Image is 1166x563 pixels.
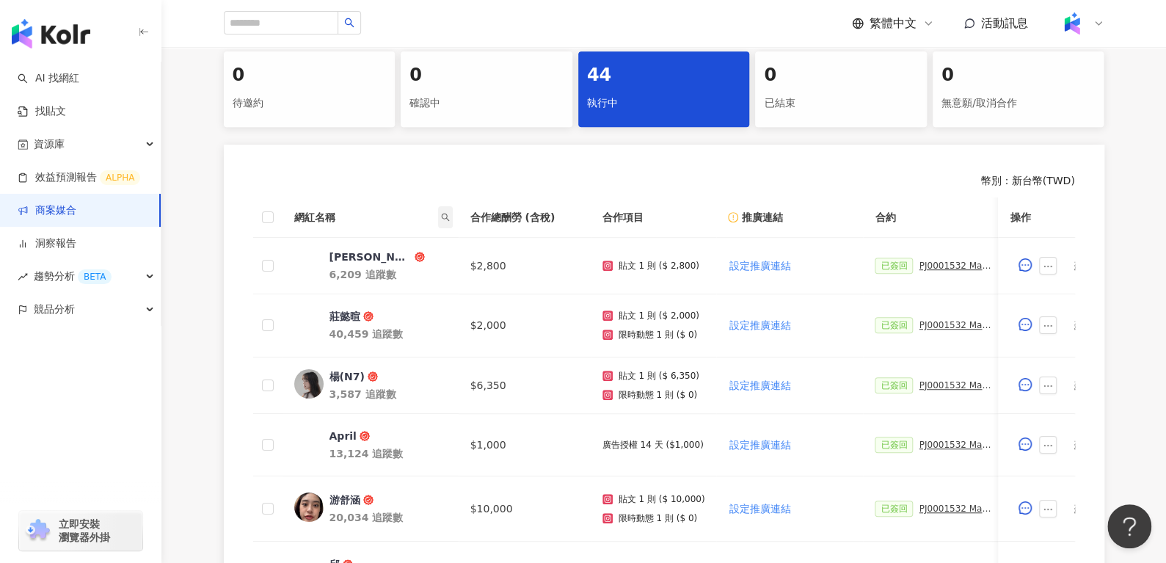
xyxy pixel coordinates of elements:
div: 13,124 追蹤數 [329,446,447,461]
a: 洞察報告 [18,236,76,251]
span: message [1019,437,1032,451]
span: ellipsis [1043,321,1054,331]
button: 設定推廣連結 [728,310,791,340]
span: message [1019,258,1032,272]
div: 推廣連結 [728,209,851,225]
div: 0 [233,63,387,88]
span: 資源庫 [34,128,65,161]
div: 6,209 追蹤數 [329,267,447,282]
button: 設定推廣連結 [728,371,791,400]
button: 設定推廣連結 [728,494,791,523]
p: 限時動態 1 則 ($ 0) [619,513,698,523]
div: [PERSON_NAME] [329,250,412,264]
td: $10,000 [459,476,591,542]
div: PJ0001532 Maybelline_202506_skyhigh_小黑霸眼線液_活動確認單_取消費用 [919,320,992,330]
div: 0 [764,63,918,88]
span: 競品分析 [34,293,75,326]
button: ellipsis [1040,500,1057,517]
div: PJ0001532 Maybelline_202506_skyhigh_小黑霸眼線液 [919,440,992,450]
button: ellipsis [1040,377,1057,394]
div: 楊(N7) [329,369,365,384]
span: 已簽回 [875,437,913,453]
div: 確認中 [409,91,564,116]
img: Kolr%20app%20icon%20%281%29.png [1058,10,1086,37]
div: 游舒涵 [329,493,360,507]
span: search [441,213,450,222]
span: ellipsis [1043,440,1054,451]
span: 趨勢分析 [34,260,112,293]
div: 3,587 追蹤數 [329,387,447,402]
img: KOL Avatar [294,493,324,522]
button: ellipsis [1040,436,1057,454]
button: 設定推廣連結 [728,430,791,460]
div: PJ0001532 Maybelline_202506_skyhigh_小黑霸眼線液_萊雅合作備忘錄 [919,261,992,271]
span: rise [18,272,28,282]
button: 設定推廣連結 [728,251,791,280]
span: 已簽回 [875,501,913,517]
a: 商案媒合 [18,203,76,218]
div: 已結束 [764,91,918,116]
p: 貼文 1 則 ($ 6,350) [619,371,699,381]
td: $1,000 [459,414,591,477]
p: 限時動態 1 則 ($ 0) [619,330,698,340]
p: 限時動態 1 則 ($ 0) [619,390,698,400]
a: searchAI 找網紅 [18,71,79,86]
th: 合作項目 [591,197,717,238]
td: $2,800 [459,238,591,294]
td: $6,350 [459,357,591,414]
span: exclamation-circle [728,212,738,222]
span: search [438,206,453,228]
span: 設定推廣連結 [729,319,790,331]
img: KOL Avatar [294,429,324,458]
iframe: Help Scout Beacon - Open [1107,504,1151,548]
span: ellipsis [1043,261,1054,272]
div: 莊懿暄 [329,309,360,324]
span: 立即安裝 瀏覽器外掛 [59,517,110,544]
a: chrome extension立即安裝 瀏覽器外掛 [19,511,142,551]
span: 設定推廣連結 [729,503,790,515]
div: PJ0001532 Maybelline_202506_skyhigh_小黑霸眼線液 [919,380,992,391]
div: 幣別 ： 新台幣 ( TWD ) [253,174,1075,189]
img: KOL Avatar [294,369,324,399]
th: 合作總酬勞 (含稅) [459,197,591,238]
div: BETA [78,269,112,284]
span: 設定推廣連結 [729,439,790,451]
div: 0 [941,63,1096,88]
th: 操作 [999,197,1075,238]
img: logo [12,19,90,48]
span: 設定推廣連結 [729,260,790,272]
p: 貼文 1 則 ($ 2,000) [619,310,699,321]
span: 已簽回 [875,317,913,333]
img: chrome extension [23,519,52,542]
span: ellipsis [1043,504,1054,515]
div: 40,459 追蹤數 [329,327,447,341]
span: message [1019,318,1032,331]
div: PJ0001532 Maybelline_202506_skyhigh_小黑霸眼線液 [919,504,992,514]
span: ellipsis [1043,381,1054,391]
span: 繁體中文 [870,15,917,32]
button: ellipsis [1040,257,1057,275]
p: 廣告授權 14 天 ($1,000) [602,440,704,450]
div: 20,034 追蹤數 [329,510,447,525]
a: 效益預測報告ALPHA [18,170,140,185]
span: 網紅名稱 [294,209,435,225]
img: KOL Avatar [294,309,324,338]
div: 0 [409,63,564,88]
span: search [344,18,354,28]
div: 執行中 [587,91,741,116]
div: 無意願/取消合作 [941,91,1096,116]
td: $2,000 [459,294,591,357]
a: 找貼文 [18,104,66,119]
span: message [1019,378,1032,391]
div: 待邀約 [233,91,387,116]
p: 貼文 1 則 ($ 10,000) [619,494,705,504]
span: 已簽回 [875,258,913,274]
div: 44 [587,63,741,88]
button: ellipsis [1040,316,1057,334]
span: 設定推廣連結 [729,379,790,391]
span: message [1019,501,1032,515]
span: 活動訊息 [981,16,1028,30]
p: 貼文 1 則 ($ 2,800) [619,261,699,271]
span: 已簽回 [875,377,913,393]
div: April [329,429,357,443]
